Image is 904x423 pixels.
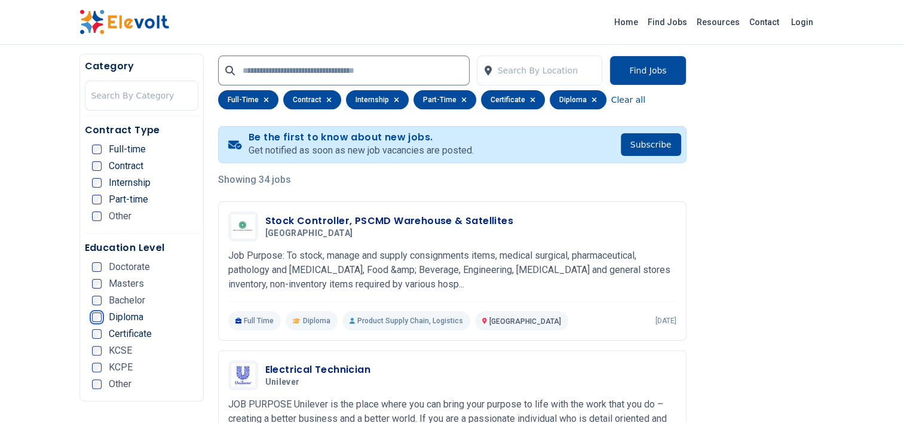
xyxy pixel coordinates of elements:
input: Other [92,211,102,221]
h5: Contract Type [85,123,198,137]
h5: Category [85,59,198,73]
input: KCPE [92,363,102,372]
iframe: Chat Widget [844,366,904,423]
p: Full Time [228,311,281,330]
span: Other [109,211,131,221]
span: [GEOGRAPHIC_DATA] [265,228,353,239]
button: Clear all [611,90,645,109]
input: Doctorate [92,262,102,272]
a: Login [784,10,820,34]
span: Diploma [109,312,143,322]
span: Contract [109,161,143,171]
p: Get notified as soon as new job vacancies are posted. [249,143,474,158]
h4: Be the first to know about new jobs. [249,131,474,143]
input: Diploma [92,312,102,322]
input: KCSE [92,346,102,355]
span: Unilever [265,377,300,388]
span: KCSE [109,346,132,355]
div: part-time [413,90,476,109]
a: Aga khan UniversityStock Controller, PSCMD Warehouse & Satellites[GEOGRAPHIC_DATA]Job Purpose: To... [228,211,676,330]
img: Unilever [231,363,255,387]
span: Other [109,379,131,389]
p: Showing 34 jobs [218,173,687,187]
span: Masters [109,279,144,289]
span: Certificate [109,329,152,339]
p: Product Supply Chain, Logistics [342,311,470,330]
div: contract [283,90,341,109]
input: Bachelor [92,296,102,305]
a: Find Jobs [643,13,692,32]
a: Home [609,13,643,32]
a: Contact [744,13,784,32]
p: Job Purpose: To stock, manage and supply consignments items, medical surgical, pharmaceutical, pa... [228,249,676,292]
input: Masters [92,279,102,289]
h3: Stock Controller, PSCMD Warehouse & Satellites [265,214,513,228]
p: [DATE] [655,316,676,326]
div: internship [346,90,409,109]
div: certificate [481,90,545,109]
span: [GEOGRAPHIC_DATA] [489,317,561,326]
span: KCPE [109,363,133,372]
img: Aga khan University [231,214,255,238]
div: diploma [550,90,606,109]
h3: Electrical Technician [265,363,370,377]
button: Find Jobs [609,56,686,85]
h5: Education Level [85,241,198,255]
span: Doctorate [109,262,150,272]
input: Other [92,379,102,389]
span: Diploma [303,316,330,326]
span: Full-time [109,145,146,154]
input: Full-time [92,145,102,154]
img: Elevolt [79,10,169,35]
a: Resources [692,13,744,32]
input: Internship [92,178,102,188]
span: Bachelor [109,296,145,305]
button: Subscribe [621,133,681,156]
input: Contract [92,161,102,171]
span: Internship [109,178,151,188]
input: Certificate [92,329,102,339]
div: full-time [218,90,278,109]
input: Part-time [92,195,102,204]
span: Part-time [109,195,148,204]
